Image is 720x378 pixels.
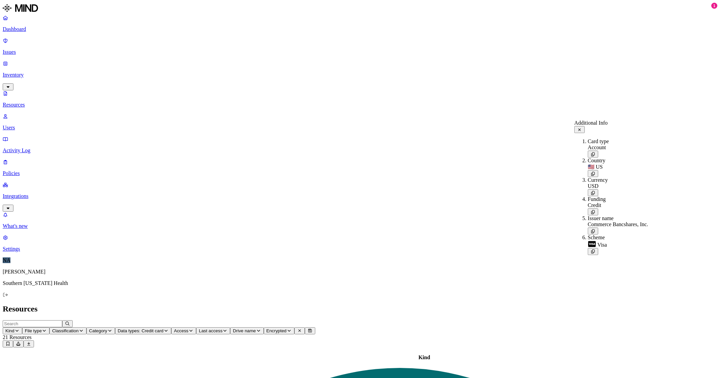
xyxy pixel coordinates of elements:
[3,3,38,13] img: MIND
[233,328,256,333] span: Drive name
[588,138,609,144] span: Card type
[25,328,42,333] span: File type
[199,328,222,333] span: Last access
[3,334,32,340] span: 21 Resources
[588,177,608,183] span: Currency
[588,241,648,248] div: Visa
[588,158,605,163] span: Country
[5,328,14,333] span: Kind
[52,328,79,333] span: Classification
[3,26,717,32] p: Dashboard
[118,328,164,333] span: Data types: Credit card
[3,102,717,108] p: Resources
[574,120,648,126] div: Additional Info
[89,328,107,333] span: Category
[588,144,648,151] div: Account
[3,246,717,252] p: Settings
[588,235,605,240] span: Scheme
[3,72,717,78] p: Inventory
[174,328,188,333] span: Access
[711,3,717,9] div: 1
[3,257,10,263] span: NA
[588,164,648,170] div: 🇺🇸 US
[588,202,648,208] div: Credit
[3,49,717,55] p: Issues
[588,221,648,227] div: Commerce Bancshares, Inc.
[588,196,606,202] span: Funding
[588,215,614,221] span: Issuer name
[266,328,287,333] span: Encrypted
[3,280,717,286] p: Southern [US_STATE] Health
[588,183,648,189] div: USD
[3,223,717,229] p: What's new
[3,170,717,176] p: Policies
[3,148,717,154] p: Activity Log
[3,125,717,131] p: Users
[3,304,717,313] h2: Resources
[3,320,62,327] input: Search
[3,193,717,199] p: Integrations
